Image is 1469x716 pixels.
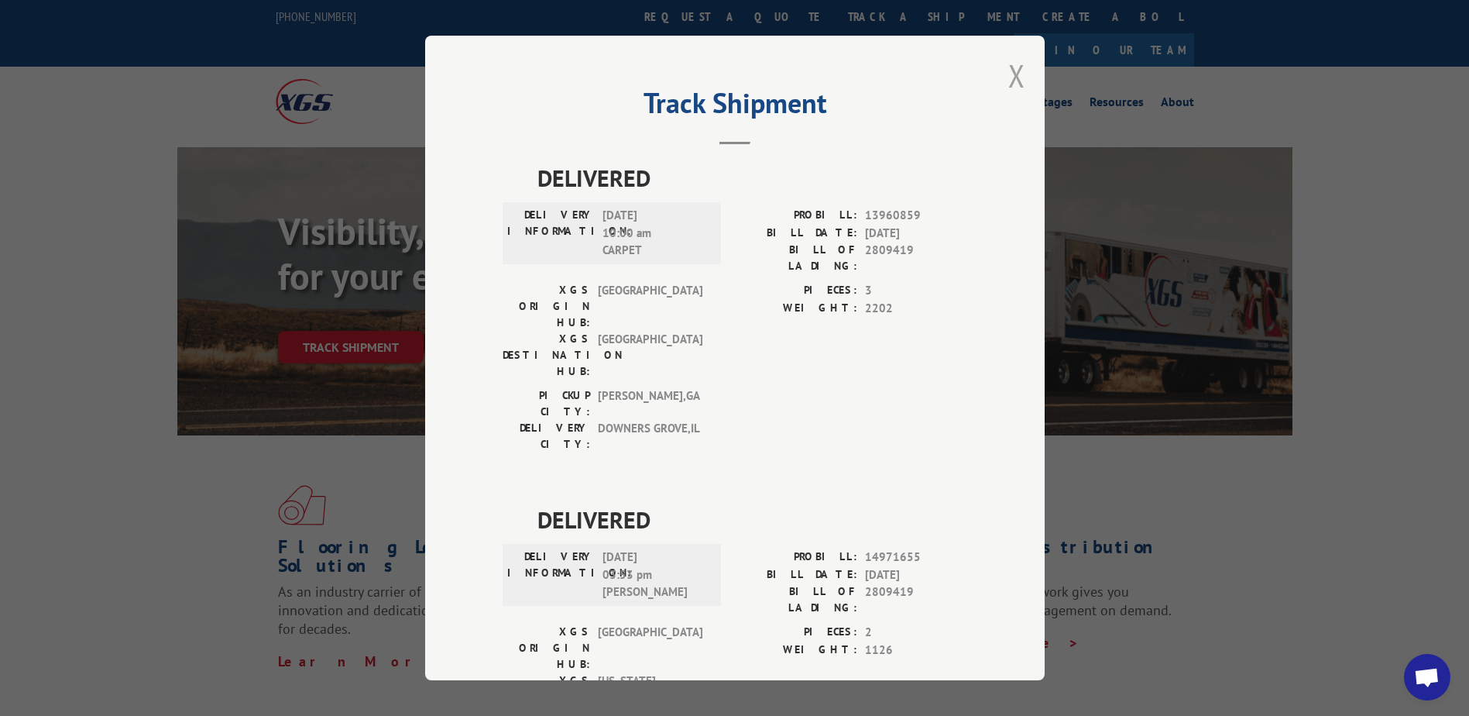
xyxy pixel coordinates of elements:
span: 2809419 [865,242,967,274]
span: DOWNERS GROVE , IL [598,420,702,453]
span: [DATE] [865,225,967,243]
span: 3 [865,282,967,300]
button: Close modal [1008,55,1025,96]
label: XGS ORIGIN HUB: [503,282,590,331]
label: PROBILL: [735,549,857,566]
label: BILL OF LADING: [735,583,857,616]
label: PIECES: [735,624,857,642]
span: [GEOGRAPHIC_DATA] [598,331,702,380]
label: BILL DATE: [735,225,857,243]
label: DELIVERY INFORMATION: [507,549,595,601]
label: DELIVERY INFORMATION: [507,207,595,260]
span: DELIVERED [537,502,967,537]
span: [DATE] 10:00 am CARPET [602,207,707,260]
label: PROBILL: [735,207,857,225]
span: [DATE] [865,566,967,584]
h2: Track Shipment [503,92,967,122]
span: [PERSON_NAME] , GA [598,387,702,420]
label: WEIGHT: [735,642,857,659]
label: PIECES: [735,282,857,300]
div: Open chat [1404,654,1450,701]
span: 2202 [865,300,967,318]
span: 13960859 [865,207,967,225]
span: [GEOGRAPHIC_DATA] [598,282,702,331]
label: BILL OF LADING: [735,242,857,274]
span: DELIVERED [537,160,967,195]
label: PICKUP CITY: [503,387,590,420]
span: [GEOGRAPHIC_DATA] [598,624,702,673]
span: [DATE] 03:53 pm [PERSON_NAME] [602,549,707,601]
span: 2 [865,624,967,642]
span: 2809419 [865,583,967,616]
span: 1126 [865,642,967,659]
label: XGS DESTINATION HUB: [503,331,590,380]
label: XGS ORIGIN HUB: [503,624,590,673]
label: WEIGHT: [735,300,857,318]
label: DELIVERY CITY: [503,420,590,453]
span: 14971655 [865,549,967,566]
label: BILL DATE: [735,566,857,584]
